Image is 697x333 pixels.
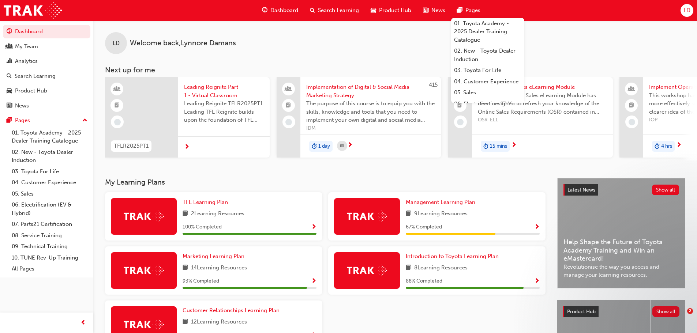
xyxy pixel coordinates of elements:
[3,84,90,98] a: Product Hub
[15,116,30,125] div: Pages
[9,188,90,200] a: 05. Sales
[534,224,540,231] span: Show Progress
[114,142,149,150] span: TFLR2025PT1
[478,83,607,91] span: Toyota Online Sales eLearning Module
[183,252,247,261] a: Marketing Learning Plan
[4,2,62,19] img: Trak
[113,39,120,48] span: LD
[406,199,475,205] span: Management Learning Plan
[3,99,90,113] a: News
[347,142,353,149] span: next-icon
[9,127,90,147] a: 01. Toyota Academy - 2025 Dealer Training Catalogue
[490,142,507,151] span: 15 mins
[183,307,280,314] span: Customer Relationships Learning Plan
[3,23,90,114] button: DashboardMy TeamAnalyticsSearch LearningProduct HubNews
[306,124,435,133] span: IDM
[457,101,462,110] span: booktick-icon
[15,87,47,95] div: Product Hub
[534,223,540,232] button: Show Progress
[681,4,693,17] button: LD
[451,18,524,46] a: 01. Toyota Academy - 2025 Dealer Training Catalogue
[9,263,90,275] a: All Pages
[371,6,376,15] span: car-icon
[15,72,56,80] div: Search Learning
[661,142,672,151] span: 4 hrs
[311,224,316,231] span: Show Progress
[478,116,607,124] span: OSR-EL1
[183,223,222,231] span: 100 % Completed
[312,141,317,151] span: duration-icon
[365,3,417,18] a: car-iconProduct Hub
[277,77,441,158] a: 415Implementation of Digital & Social Media Marketing StrategyThe purpose of this course is to eq...
[406,223,442,231] span: 67 % Completed
[451,45,524,65] a: 02. New - Toyota Dealer Induction
[183,264,188,273] span: book-icon
[483,141,488,151] span: duration-icon
[130,39,236,48] span: Welcome back , Lynnore Damans
[3,114,90,127] button: Pages
[429,82,438,88] span: 415
[406,277,442,285] span: 88 % Completed
[105,178,546,186] h3: My Learning Plans
[9,177,90,188] a: 04. Customer Experience
[457,119,464,125] span: learningRecordVerb_NONE-icon
[7,73,12,80] span: search-icon
[270,6,298,15] span: Dashboard
[7,88,12,94] span: car-icon
[417,3,451,18] a: news-iconNews
[7,43,12,50] span: people-icon
[451,65,524,76] a: 03. Toyota For Life
[7,117,12,124] span: pages-icon
[379,6,411,15] span: Product Hub
[318,6,359,15] span: Search Learning
[285,119,292,125] span: learningRecordVerb_NONE-icon
[414,264,468,273] span: 8 Learning Resources
[183,277,219,285] span: 93 % Completed
[451,3,486,18] a: pages-iconPages
[672,308,690,326] iframe: Intercom live chat
[9,147,90,166] a: 02. New - Toyota Dealer Induction
[115,84,120,94] span: learningResourceType_INSTRUCTOR_LED-icon
[183,306,282,315] a: Customer Relationships Learning Plan
[567,309,596,315] span: Product Hub
[310,6,315,15] span: search-icon
[676,142,682,149] span: next-icon
[7,58,12,65] span: chart-icon
[406,198,478,207] a: Management Learning Plan
[191,318,247,327] span: 12 Learning Resources
[448,77,613,158] a: Toyota Online Sales eLearning ModuleThe Toyota Online Sales eLearning Module has been designed to...
[629,101,634,110] span: booktick-icon
[262,6,267,15] span: guage-icon
[451,76,524,87] a: 04. Customer Experience
[311,278,316,285] span: Show Progress
[306,83,435,99] span: Implementation of Digital & Social Media Marketing Strategy
[406,264,411,273] span: book-icon
[347,265,387,276] img: Trak
[115,101,120,110] span: booktick-icon
[9,241,90,252] a: 09. Technical Training
[423,6,428,15] span: news-icon
[511,142,517,149] span: next-icon
[7,103,12,109] span: news-icon
[286,84,291,94] span: people-icon
[183,199,228,205] span: TFL Learning Plan
[3,25,90,38] a: Dashboard
[563,306,679,318] a: Product HubShow all
[414,209,468,219] span: 9 Learning Resources
[306,99,435,124] span: The purpose of this course is to equip you with the skills, knowledge and tools that you need to ...
[105,77,270,158] a: TFLR2025PT1Leading Reignite Part 1 - Virtual ClassroomLeading Reignite TFLR2025PT1 Leading TFL Re...
[311,277,316,286] button: Show Progress
[114,119,121,125] span: learningRecordVerb_NONE-icon
[7,29,12,35] span: guage-icon
[457,6,462,15] span: pages-icon
[451,98,524,118] a: 06. Electrification (EV & Hybrid)
[184,144,190,151] span: next-icon
[9,252,90,264] a: 10. TUNE Rev-Up Training
[9,219,90,230] a: 07. Parts21 Certification
[406,253,499,260] span: Introduction to Toyota Learning Plan
[629,84,634,94] span: people-icon
[478,91,607,116] span: The Toyota Online Sales eLearning Module has been designed to refresh your knowledge of the Onlin...
[3,69,90,83] a: Search Learning
[406,209,411,219] span: book-icon
[82,116,87,125] span: up-icon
